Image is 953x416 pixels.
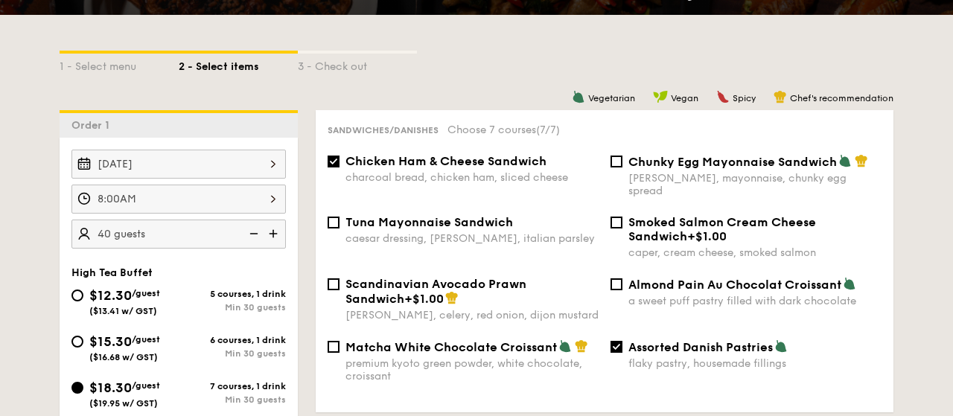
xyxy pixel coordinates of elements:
[71,185,286,214] input: Event time
[774,339,788,353] img: icon-vegetarian.fe4039eb.svg
[89,287,132,304] span: $12.30
[71,266,153,279] span: High Tea Buffet
[71,382,83,394] input: $18.30/guest($19.95 w/ GST)7 courses, 1 drinkMin 30 guests
[345,277,526,306] span: Scandinavian Avocado Prawn Sandwich
[628,340,773,354] span: Assorted Danish Pastries
[345,232,599,245] div: caesar dressing, [PERSON_NAME], italian parsley
[179,381,286,391] div: 7 courses, 1 drink
[71,220,286,249] input: Number of guests
[179,348,286,359] div: Min 30 guests
[855,154,868,167] img: icon-chef-hat.a58ddaea.svg
[328,341,340,353] input: Matcha White Chocolate Croissantpremium kyoto green powder, white chocolate, croissant
[298,54,417,74] div: 3 - Check out
[132,288,160,298] span: /guest
[179,289,286,299] div: 5 courses, 1 drink
[345,309,599,321] div: [PERSON_NAME], celery, red onion, dijon mustard
[653,90,668,103] img: icon-vegan.f8ff3823.svg
[71,336,83,348] input: $15.30/guest($16.68 w/ GST)6 courses, 1 drinkMin 30 guests
[328,156,340,167] input: Chicken Ham & Cheese Sandwichcharcoal bread, chicken ham, sliced cheese
[558,339,572,353] img: icon-vegetarian.fe4039eb.svg
[71,289,83,301] input: $12.30/guest($13.41 w/ GST)5 courses, 1 drinkMin 30 guests
[328,217,340,228] input: Tuna Mayonnaise Sandwichcaesar dressing, [PERSON_NAME], italian parsley
[89,333,132,350] span: $15.30
[628,172,882,197] div: [PERSON_NAME], mayonnaise, chunky egg spread
[404,292,444,306] span: +$1.00
[71,150,286,179] input: Event date
[774,90,787,103] img: icon-chef-hat.a58ddaea.svg
[733,93,756,103] span: Spicy
[611,278,622,290] input: Almond Pain Au Chocolat Croissanta sweet puff pastry filled with dark chocolate
[628,155,837,169] span: Chunky Egg Mayonnaise Sandwich
[89,398,158,409] span: ($19.95 w/ GST)
[345,215,513,229] span: Tuna Mayonnaise Sandwich
[588,93,635,103] span: Vegetarian
[179,302,286,313] div: Min 30 guests
[611,217,622,228] input: Smoked Salmon Cream Cheese Sandwich+$1.00caper, cream cheese, smoked salmon
[241,220,264,248] img: icon-reduce.1d2dbef1.svg
[179,54,298,74] div: 2 - Select items
[447,124,560,136] span: Choose 7 courses
[628,295,882,307] div: a sweet puff pastry filled with dark chocolate
[89,380,132,396] span: $18.30
[628,357,882,370] div: flaky pastry, housemade fillings
[328,125,439,135] span: Sandwiches/Danishes
[687,229,727,243] span: +$1.00
[611,341,622,353] input: Assorted Danish Pastriesflaky pastry, housemade fillings
[445,291,459,304] img: icon-chef-hat.a58ddaea.svg
[572,90,585,103] img: icon-vegetarian.fe4039eb.svg
[611,156,622,167] input: Chunky Egg Mayonnaise Sandwich[PERSON_NAME], mayonnaise, chunky egg spread
[328,278,340,290] input: Scandinavian Avocado Prawn Sandwich+$1.00[PERSON_NAME], celery, red onion, dijon mustard
[628,246,882,259] div: caper, cream cheese, smoked salmon
[60,54,179,74] div: 1 - Select menu
[71,119,115,132] span: Order 1
[671,93,698,103] span: Vegan
[345,171,599,184] div: charcoal bread, chicken ham, sliced cheese
[345,357,599,383] div: premium kyoto green powder, white chocolate, croissant
[179,335,286,345] div: 6 courses, 1 drink
[345,154,546,168] span: Chicken Ham & Cheese Sandwich
[838,154,852,167] img: icon-vegetarian.fe4039eb.svg
[575,339,588,353] img: icon-chef-hat.a58ddaea.svg
[179,394,286,405] div: Min 30 guests
[345,340,557,354] span: Matcha White Chocolate Croissant
[89,306,157,316] span: ($13.41 w/ GST)
[716,90,730,103] img: icon-spicy.37a8142b.svg
[628,215,816,243] span: Smoked Salmon Cream Cheese Sandwich
[132,334,160,345] span: /guest
[132,380,160,391] span: /guest
[264,220,286,248] img: icon-add.58712e84.svg
[89,352,158,362] span: ($16.68 w/ GST)
[843,277,856,290] img: icon-vegetarian.fe4039eb.svg
[536,124,560,136] span: (7/7)
[790,93,893,103] span: Chef's recommendation
[628,278,841,292] span: Almond Pain Au Chocolat Croissant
